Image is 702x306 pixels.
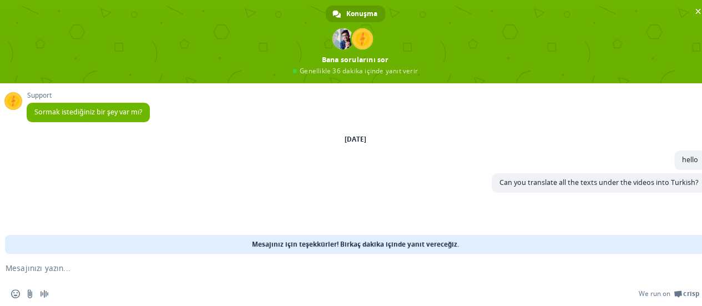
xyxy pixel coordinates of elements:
[11,289,20,298] span: Emoji ekle
[40,289,49,298] span: Sesli mesaj kaydetme
[683,289,699,298] span: Crisp
[639,289,670,298] span: We run on
[252,235,459,254] span: Mesajınız için teşekkürler! Birkaç dakika içinde yanıt vereceğiz.
[682,155,698,164] span: hello
[34,107,142,117] span: Sormak istediğiniz bir şey var mı?
[346,6,377,22] span: Konuşma
[26,289,34,298] span: Dosya gönder
[326,6,385,22] div: Konuşma
[639,289,699,298] a: We run onCrisp
[499,178,698,187] span: Can you translate all the texts under the videos into Turkish?
[6,263,669,273] textarea: Mesajınızı yazın...
[345,136,366,143] div: [DATE]
[27,92,150,99] span: Support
